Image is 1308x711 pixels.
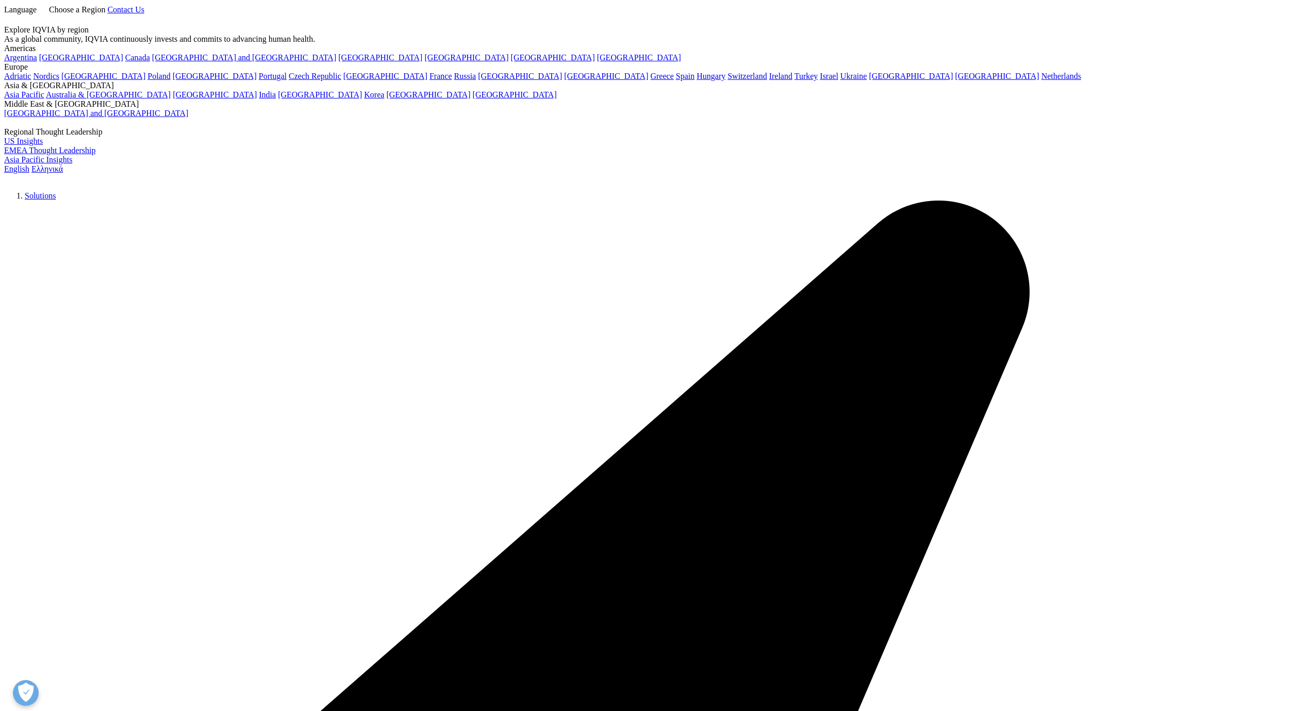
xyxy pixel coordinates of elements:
div: As a global community, IQVIA continuously invests and commits to advancing human health. [4,35,1304,44]
a: [GEOGRAPHIC_DATA] [424,53,508,62]
a: US Insights [4,137,43,145]
a: [GEOGRAPHIC_DATA] [511,53,595,62]
div: Asia & [GEOGRAPHIC_DATA] [4,81,1304,90]
a: France [429,72,452,80]
a: [GEOGRAPHIC_DATA] [343,72,427,80]
a: [GEOGRAPHIC_DATA] [278,90,362,99]
div: Regional Thought Leadership [4,127,1304,137]
div: Americas [4,44,1304,53]
a: Ukraine [840,72,867,80]
a: India [259,90,276,99]
a: [GEOGRAPHIC_DATA] [61,72,145,80]
a: Czech Republic [289,72,341,80]
a: [GEOGRAPHIC_DATA] [869,72,953,80]
a: Poland [147,72,170,80]
a: Australia & [GEOGRAPHIC_DATA] [46,90,171,99]
a: EMEA Thought Leadership [4,146,95,155]
a: Solutions [25,191,56,200]
a: [GEOGRAPHIC_DATA] and [GEOGRAPHIC_DATA] [4,109,188,118]
a: Portugal [259,72,287,80]
a: [GEOGRAPHIC_DATA] and [GEOGRAPHIC_DATA] [152,53,336,62]
a: [GEOGRAPHIC_DATA] [478,72,562,80]
a: [GEOGRAPHIC_DATA] [955,72,1039,80]
a: [GEOGRAPHIC_DATA] [386,90,470,99]
a: Turkey [794,72,818,80]
a: [GEOGRAPHIC_DATA] [173,72,257,80]
a: Ireland [769,72,792,80]
a: Argentina [4,53,37,62]
a: Netherlands [1041,72,1081,80]
a: Greece [650,72,673,80]
div: Middle East & [GEOGRAPHIC_DATA] [4,100,1304,109]
a: Adriatic [4,72,31,80]
a: [GEOGRAPHIC_DATA] [338,53,422,62]
a: [GEOGRAPHIC_DATA] [597,53,681,62]
div: Europe [4,62,1304,72]
a: [GEOGRAPHIC_DATA] [564,72,648,80]
a: Ελληνικά [31,164,63,173]
a: Switzerland [727,72,767,80]
a: English [4,164,29,173]
a: [GEOGRAPHIC_DATA] [173,90,257,99]
a: Spain [676,72,694,80]
a: Asia Pacific [4,90,44,99]
a: [GEOGRAPHIC_DATA] [39,53,123,62]
a: Israel [820,72,838,80]
a: Korea [364,90,384,99]
a: [GEOGRAPHIC_DATA] [473,90,557,99]
a: Hungary [697,72,725,80]
a: Russia [454,72,476,80]
div: Explore IQVIA by region [4,25,1304,35]
a: Contact Us [107,5,144,14]
a: Canada [125,53,150,62]
span: Language [4,5,37,14]
button: Open Preferences [13,680,39,706]
span: Choose a Region [49,5,105,14]
a: Asia Pacific Insights [4,155,72,164]
a: Nordics [33,72,59,80]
